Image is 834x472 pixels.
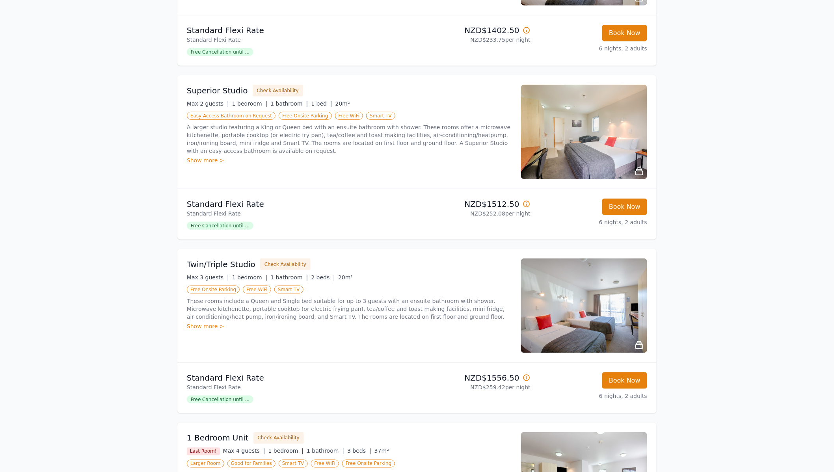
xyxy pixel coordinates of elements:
[187,112,276,120] span: Easy Access Bathroom on Request
[537,218,647,226] p: 6 nights, 2 adults
[223,448,265,454] span: Max 4 guests |
[187,372,414,383] p: Standard Flexi Rate
[270,100,308,107] span: 1 bathroom |
[537,392,647,400] p: 6 nights, 2 adults
[347,448,371,454] span: 3 beds |
[420,210,531,217] p: NZD$252.08 per night
[537,45,647,52] p: 6 nights, 2 adults
[187,123,512,155] p: A larger studio featuring a King or Queen bed with an ensuite bathroom with shower. These rooms o...
[187,36,414,44] p: Standard Flexi Rate
[420,199,531,210] p: NZD$1512.50
[311,460,339,468] span: Free WiFi
[366,112,395,120] span: Smart TV
[420,372,531,383] p: NZD$1556.50
[420,36,531,44] p: NZD$233.75 per night
[187,25,414,36] p: Standard Flexi Rate
[227,460,276,468] span: Good for Families
[335,100,350,107] span: 20m²
[311,100,332,107] span: 1 bed |
[187,460,224,468] span: Larger Room
[253,432,304,444] button: Check Availability
[335,112,363,120] span: Free WiFi
[187,156,512,164] div: Show more >
[279,112,331,120] span: Free Onsite Parking
[602,199,647,215] button: Book Now
[279,460,308,468] span: Smart TV
[187,48,253,56] span: Free Cancellation until ...
[307,448,344,454] span: 1 bathroom |
[602,372,647,389] button: Book Now
[187,100,229,107] span: Max 2 guests |
[187,433,249,444] h3: 1 Bedroom Unit
[253,85,303,97] button: Check Availability
[270,274,308,281] span: 1 bathroom |
[187,396,253,403] span: Free Cancellation until ...
[187,199,414,210] p: Standard Flexi Rate
[268,448,304,454] span: 1 bedroom |
[342,460,395,468] span: Free Onsite Parking
[187,210,414,217] p: Standard Flexi Rate
[187,259,255,270] h3: Twin/Triple Studio
[187,448,220,455] span: Last Room!
[232,100,268,107] span: 1 bedroom |
[187,322,512,330] div: Show more >
[274,286,303,294] span: Smart TV
[311,274,335,281] span: 2 beds |
[260,258,311,270] button: Check Availability
[187,85,248,96] h3: Superior Studio
[187,297,512,321] p: These rooms include a Queen and Single bed suitable for up to 3 guests with an ensuite bathroom w...
[243,286,271,294] span: Free WiFi
[187,274,229,281] span: Max 3 guests |
[420,383,531,391] p: NZD$259.42 per night
[187,286,240,294] span: Free Onsite Parking
[338,274,353,281] span: 20m²
[232,274,268,281] span: 1 bedroom |
[374,448,389,454] span: 37m²
[420,25,531,36] p: NZD$1402.50
[602,25,647,41] button: Book Now
[187,222,253,230] span: Free Cancellation until ...
[187,383,414,391] p: Standard Flexi Rate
